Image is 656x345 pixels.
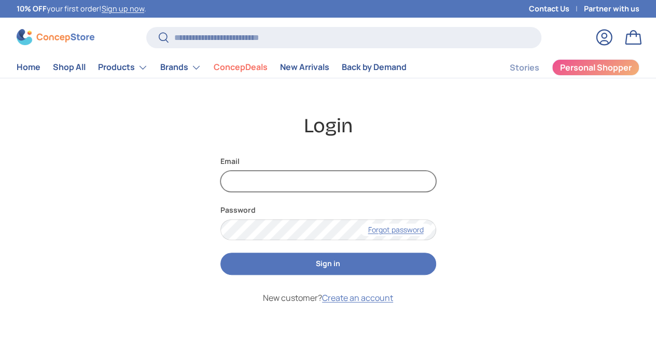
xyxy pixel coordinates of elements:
a: Home [17,57,40,77]
a: Shop All [53,57,86,77]
h1: Login [17,113,639,139]
strong: 10% OFF [17,4,47,13]
label: Email [220,156,436,167]
a: Personal Shopper [552,59,639,76]
summary: Products [92,57,154,78]
a: Partner with us [584,3,639,15]
a: Sign up now [102,4,144,13]
a: Contact Us [529,3,584,15]
a: New Arrivals [280,57,329,77]
nav: Primary [17,57,407,78]
label: Password [220,204,436,215]
p: your first order! . [17,3,146,15]
button: Sign in [220,253,436,275]
summary: Brands [154,57,207,78]
p: New customer? [220,292,436,304]
nav: Secondary [485,57,639,78]
a: Back by Demand [342,57,407,77]
a: Stories [510,58,539,78]
a: Forgot password [360,224,432,236]
a: Create an account [322,292,393,303]
a: ConcepDeals [214,57,268,77]
img: ConcepStore [17,29,94,45]
span: Personal Shopper [560,63,632,72]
